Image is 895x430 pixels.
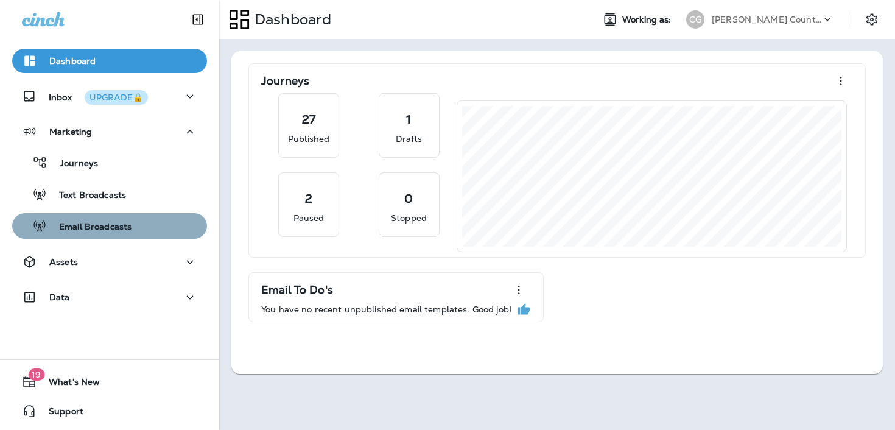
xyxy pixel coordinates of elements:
button: Text Broadcasts [12,182,207,207]
p: Text Broadcasts [47,190,126,202]
span: What's New [37,377,100,392]
p: Journeys [47,158,98,170]
p: 2 [305,192,312,205]
p: 1 [406,113,411,125]
p: 0 [404,192,413,205]
p: Marketing [49,127,92,136]
p: 27 [302,113,315,125]
p: Data [49,292,70,302]
p: You have no recent unpublished email templates. Good job! [261,305,511,314]
p: [PERSON_NAME] Country Club [712,15,821,24]
p: Email Broadcasts [47,222,132,233]
p: Dashboard [49,56,96,66]
button: Dashboard [12,49,207,73]
p: Email To Do's [261,284,333,296]
button: Assets [12,250,207,274]
div: CG [686,10,704,29]
p: Published [288,133,329,145]
button: Support [12,399,207,423]
p: Assets [49,257,78,267]
button: Collapse Sidebar [181,7,215,32]
p: Journeys [261,75,309,87]
span: Support [37,406,83,421]
div: UPGRADE🔒 [89,93,143,102]
span: Working as: [622,15,674,25]
button: UPGRADE🔒 [85,90,148,105]
button: InboxUPGRADE🔒 [12,84,207,108]
button: 19What's New [12,370,207,394]
button: Journeys [12,150,207,175]
p: Paused [293,212,325,224]
button: Data [12,285,207,309]
button: Settings [861,9,883,30]
button: Email Broadcasts [12,213,207,239]
p: Dashboard [250,10,331,29]
p: Inbox [49,90,148,103]
span: 19 [28,368,44,381]
button: Marketing [12,119,207,144]
p: Drafts [396,133,423,145]
p: Stopped [391,212,427,224]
